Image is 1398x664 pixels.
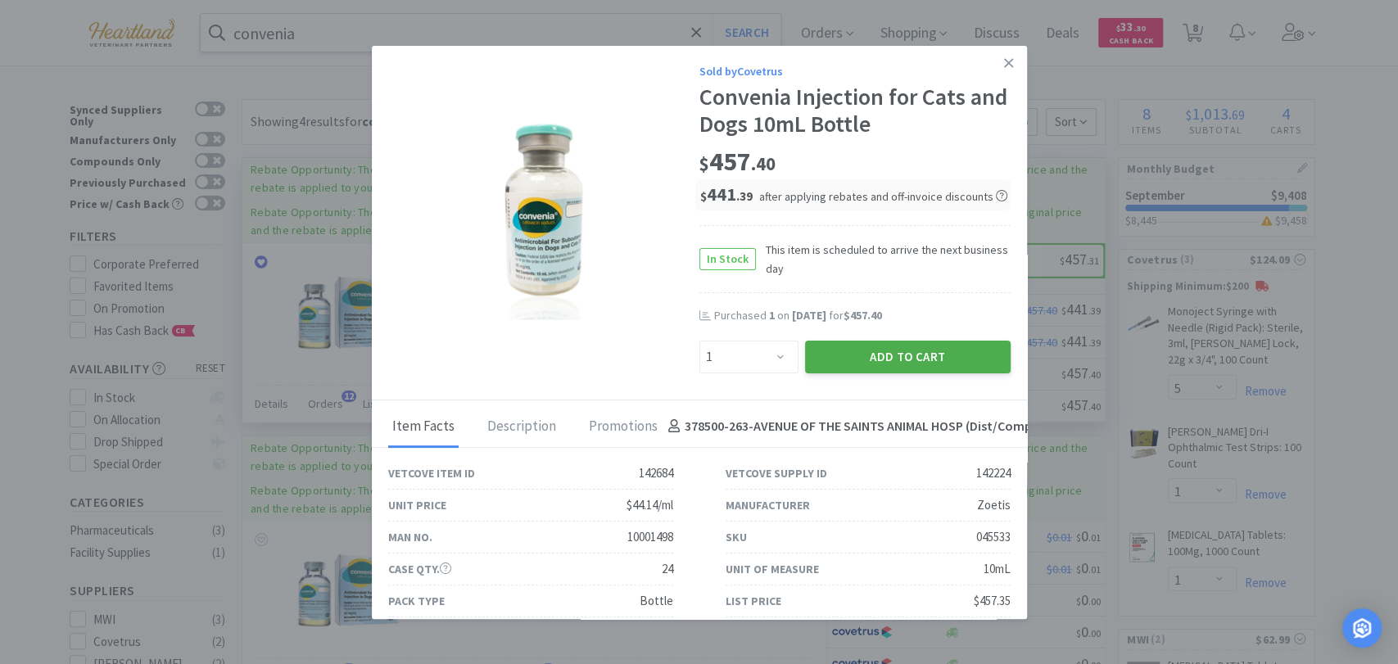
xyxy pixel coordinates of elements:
div: Pack Type [388,592,445,610]
div: Sold by Covetrus [699,62,1011,80]
div: 24 [662,559,673,579]
span: . 40 [751,152,776,175]
div: Man No. [388,528,432,546]
div: Case Qty. [388,560,451,578]
span: . 39 [736,188,753,204]
div: Bottle [640,591,673,611]
div: Vetcove Supply ID [726,464,827,482]
h4: 378500-263 - AVENUE OF THE SAINTS ANIMAL HOSP (Dist/Comp) [662,416,1036,437]
div: Unit of Measure [726,560,819,578]
span: 441 [700,183,753,206]
span: 1 [769,308,775,323]
div: Vetcove Item ID [388,464,475,482]
span: $ [699,152,709,175]
span: $ [700,188,707,204]
div: 142224 [976,463,1011,483]
div: Convenia Injection for Cats and Dogs 10mL Bottle [699,84,1011,138]
div: Description [483,407,560,448]
div: Manufacturer [726,496,810,514]
div: 045533 [976,527,1011,547]
div: Unit Price [388,496,446,514]
div: Open Intercom Messenger [1342,608,1382,648]
span: This item is scheduled to arrive the next business day [756,241,1011,278]
span: after applying rebates and off-invoice discounts [759,189,1007,204]
div: Item Facts [388,407,459,448]
div: Zoetis [977,495,1011,515]
span: [DATE] [792,308,826,323]
button: Add to Cart [805,341,1011,373]
img: 71a4cd658fdd4a2c9c3bef0255271e23_142224.png [441,115,646,320]
div: $44.14/ml [627,495,673,515]
span: 457 [699,145,776,178]
div: Promotions [585,407,662,448]
span: $457.40 [844,308,882,323]
div: Purchased on for [714,308,1011,324]
div: 142684 [639,463,673,483]
div: 10001498 [627,527,673,547]
div: SKU [726,528,747,546]
div: $457.35 [974,591,1011,611]
div: 10mL [984,559,1011,579]
span: In Stock [700,249,755,269]
div: List Price [726,592,781,610]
